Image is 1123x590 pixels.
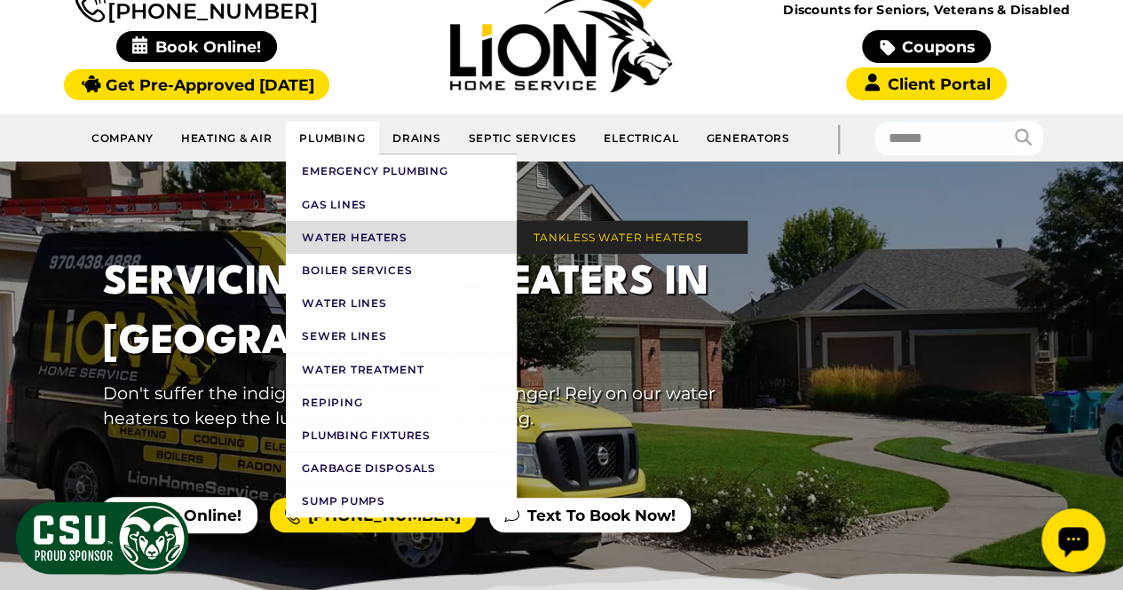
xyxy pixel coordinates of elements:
[7,7,71,71] div: Open chat widget
[286,287,517,319] a: Water Lines
[286,386,517,419] a: Repiping
[103,254,749,373] h1: Servicing Water Heaters in [GEOGRAPHIC_DATA]
[846,67,1006,100] a: Client Portal
[103,381,749,432] p: Don't suffer the indignity of a cold shower any longer! Rely on our water heaters to keep the lux...
[286,419,517,452] a: Plumbing Fixtures
[286,484,517,517] a: Sump Pumps
[862,30,990,63] a: Coupons
[116,31,277,62] span: Book Online!
[286,452,517,484] a: Garbage Disposals
[692,122,803,154] a: Generators
[517,221,747,254] a: Tankless Water Heaters
[379,122,455,154] a: Drains
[286,188,517,221] a: Gas Lines
[168,122,286,154] a: Heating & Air
[270,498,476,533] a: [PHONE_NUMBER]
[286,154,517,187] a: Emergency Plumbing
[455,122,590,154] a: Septic Services
[78,122,168,154] a: Company
[286,254,517,287] a: Boiler Services
[286,122,379,154] a: Plumbing
[64,69,329,100] a: Get Pre-Approved [DATE]
[489,498,691,533] a: Text To Book Now!
[13,500,191,577] img: CSU Sponsor Badge
[100,497,257,532] span: Book Online!
[590,122,692,154] a: Electrical
[747,4,1105,16] span: Discounts for Seniors, Veterans & Disabled
[286,319,517,352] a: Sewer Lines
[286,353,517,386] a: Water Treatment
[286,221,517,254] a: Water Heaters
[803,114,874,161] div: |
